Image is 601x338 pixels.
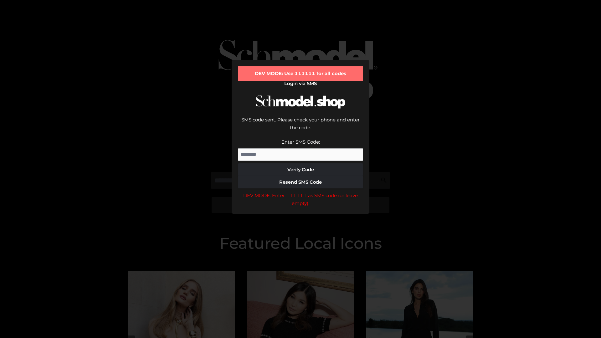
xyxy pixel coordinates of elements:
[238,192,363,207] div: DEV MODE: Enter 111111 as SMS code (or leave empty).
[238,66,363,81] div: DEV MODE: Use 111111 for all codes
[238,163,363,176] button: Verify Code
[254,90,347,114] img: Schmodel Logo
[281,139,320,145] label: Enter SMS Code:
[238,116,363,138] div: SMS code sent. Please check your phone and enter the code.
[238,81,363,86] h2: Login via SMS
[238,176,363,188] button: Resend SMS Code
